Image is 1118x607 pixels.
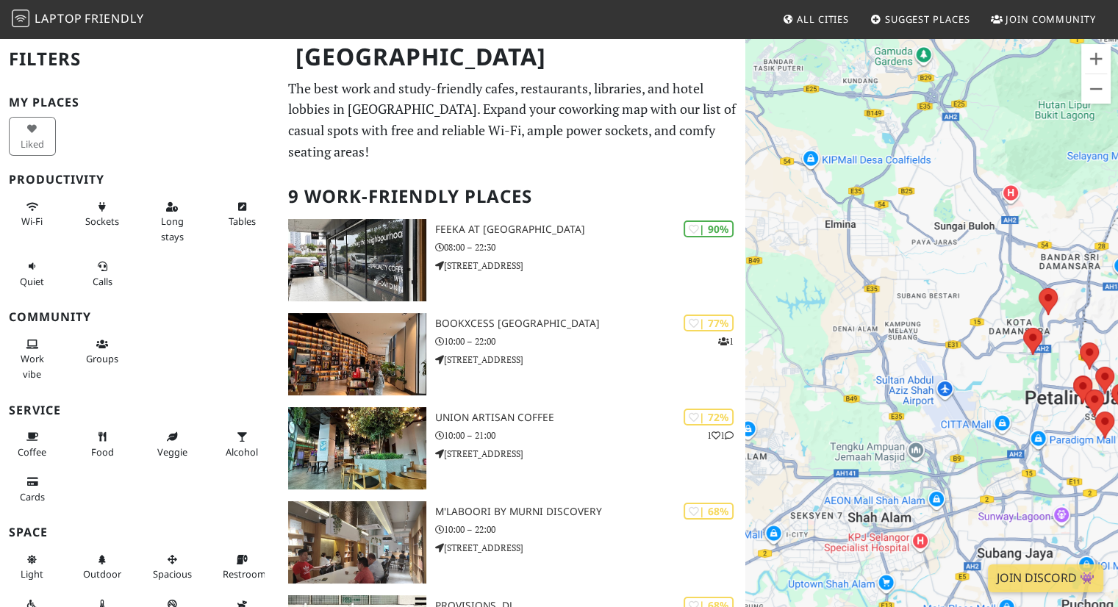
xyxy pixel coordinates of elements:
a: BookXcess Tropicana Gardens Mall | 77% 1 BookXcess [GEOGRAPHIC_DATA] 10:00 – 22:00 [STREET_ADDRESS] [279,313,745,395]
p: 10:00 – 21:00 [435,428,746,442]
img: BookXcess Tropicana Gardens Mall [288,313,426,395]
p: [STREET_ADDRESS] [435,447,746,461]
p: [STREET_ADDRESS] [435,541,746,555]
button: Quiet [9,254,56,293]
button: Zoom in [1081,44,1111,73]
a: FEEKA at Happy Mansion | 90% FEEKA at [GEOGRAPHIC_DATA] 08:00 – 22:30 [STREET_ADDRESS] [279,219,745,301]
div: | 72% [684,409,734,425]
span: Credit cards [20,490,45,503]
span: Alcohol [226,445,258,459]
button: Spacious [148,547,196,586]
span: Food [91,445,114,459]
p: 08:00 – 22:30 [435,240,746,254]
button: Tables [218,195,265,234]
div: | 68% [684,503,734,520]
p: 10:00 – 22:00 [435,334,746,348]
button: Wi-Fi [9,195,56,234]
button: Cards [9,470,56,509]
button: Outdoor [79,547,126,586]
button: Calls [79,254,126,293]
span: Restroom [223,567,266,581]
img: LaptopFriendly [12,10,29,27]
p: 1 [718,334,734,348]
a: All Cities [776,6,855,32]
h3: BookXcess [GEOGRAPHIC_DATA] [435,317,746,330]
button: Long stays [148,195,196,248]
button: Food [79,425,126,464]
span: All Cities [797,12,849,26]
h3: FEEKA at [GEOGRAPHIC_DATA] [435,223,746,236]
h3: Space [9,525,270,539]
span: Laptop [35,10,82,26]
h2: Filters [9,37,270,82]
h3: Union Artisan Coffee [435,412,746,424]
span: Power sockets [85,215,119,228]
span: Coffee [18,445,46,459]
p: [STREET_ADDRESS] [435,353,746,367]
a: Union Artisan Coffee | 72% 11 Union Artisan Coffee 10:00 – 21:00 [STREET_ADDRESS] [279,407,745,489]
span: Spacious [153,567,192,581]
span: Join Community [1006,12,1096,26]
button: Alcohol [218,425,265,464]
span: Quiet [20,275,44,288]
div: | 77% [684,315,734,331]
h3: My Places [9,96,270,109]
span: Work-friendly tables [229,215,256,228]
button: Groups [79,332,126,371]
button: Coffee [9,425,56,464]
span: Suggest Places [885,12,970,26]
a: Join Discord 👾 [988,564,1103,592]
button: Sockets [79,195,126,234]
h1: [GEOGRAPHIC_DATA] [284,37,742,77]
button: Restroom [218,547,265,586]
span: Outdoor area [83,567,121,581]
span: People working [21,352,44,380]
img: Union Artisan Coffee [288,407,426,489]
span: Friendly [85,10,143,26]
h3: Productivity [9,173,270,187]
h3: M'Laboori by Murni Discovery [435,506,746,518]
button: Light [9,547,56,586]
span: Veggie [157,445,187,459]
div: | 90% [684,220,734,237]
p: [STREET_ADDRESS] [435,259,746,273]
a: M'Laboori by Murni Discovery | 68% M'Laboori by Murni Discovery 10:00 – 22:00 [STREET_ADDRESS] [279,501,745,583]
p: 1 1 [707,428,734,442]
button: Work vibe [9,332,56,386]
a: Join Community [985,6,1102,32]
span: Natural light [21,567,43,581]
p: The best work and study-friendly cafes, restaurants, libraries, and hotel lobbies in [GEOGRAPHIC_... [288,78,737,162]
span: Video/audio calls [93,275,112,288]
span: Stable Wi-Fi [21,215,43,228]
a: LaptopFriendly LaptopFriendly [12,7,144,32]
button: Zoom out [1081,74,1111,104]
h3: Service [9,403,270,417]
button: Veggie [148,425,196,464]
a: Suggest Places [864,6,976,32]
img: M'Laboori by Murni Discovery [288,501,426,583]
p: 10:00 – 22:00 [435,522,746,536]
h2: 9 Work-Friendly Places [288,174,737,219]
img: FEEKA at Happy Mansion [288,219,426,301]
h3: Community [9,310,270,324]
span: Long stays [161,215,184,243]
span: Group tables [86,352,118,365]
